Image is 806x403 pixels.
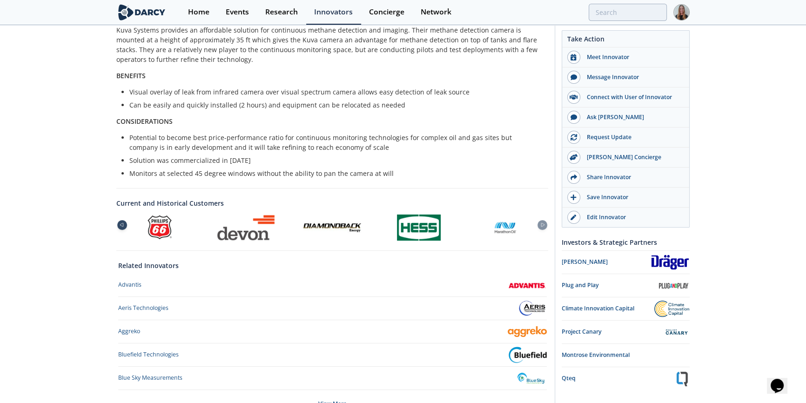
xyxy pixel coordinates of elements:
[129,87,542,97] li: Visual overlay of leak from infrared camera over visual spectrum camera allows easy detection of ...
[562,351,690,359] div: Montrose Environmental
[580,133,685,141] div: Request Update
[217,215,275,241] img: Devon Energy Corporation
[129,100,542,110] li: Can be easily and quickly installed (2 hours) and equipment can be relocated as needed
[509,347,546,363] img: Bluefield Technologies
[492,215,518,241] img: Marathon
[580,173,685,181] div: Share Innovator
[562,374,675,383] div: Qteq
[562,258,651,266] div: [PERSON_NAME]
[515,370,547,386] img: Blue Sky Measurements
[562,347,690,363] a: Montrose Environmental
[580,53,685,61] div: Meet Innovator
[397,215,441,241] img: Hess Corporation
[580,213,685,222] div: Edit Innovator
[562,324,690,340] a: Project Canary Project Canary
[118,304,168,312] div: Aeris Technologies
[129,133,542,152] li: Potential to become best price-performance ratio for continuous monitoring technologies for compl...
[675,371,690,386] img: Qteq
[508,280,547,290] img: Advantis
[562,281,657,289] div: Plug and Play
[118,350,179,359] div: Bluefield Technologies
[508,326,547,337] img: Aggreko
[369,8,404,16] div: Concierge
[580,113,685,121] div: Ask [PERSON_NAME]
[118,374,182,382] div: Blue Sky Measurements
[562,208,689,227] a: Edit Innovator
[303,222,361,233] img: Diamondback Energy
[562,34,689,47] div: Take Action
[580,193,685,201] div: Save Innovator
[562,254,690,270] a: [PERSON_NAME] Dräger
[118,277,547,293] a: Advantis Advantis
[580,153,685,161] div: [PERSON_NAME] Concierge
[314,8,353,16] div: Innovators
[673,4,690,20] img: Profile
[116,25,548,64] p: Kuva Systems provides an affordable solution for continuous methane detection and imaging. Their ...
[118,261,179,270] a: Related Innovators
[265,8,298,16] div: Research
[421,8,451,16] div: Network
[580,73,685,81] div: Message Innovator
[580,93,685,101] div: Connect with User of Innovator
[562,301,690,317] a: Climate Innovation Capital Climate Innovation Capital
[118,327,140,336] div: Aggreko
[589,4,667,21] input: Advanced Search
[116,198,548,208] a: Current and Historical Customers
[664,324,690,340] img: Project Canary
[129,168,542,178] li: Monitors at selected 45 degree windows without the ability to pan the camera at will
[118,370,547,386] a: Blue Sky Measurements Blue Sky Measurements
[188,8,209,16] div: Home
[116,4,167,20] img: logo-wide.svg
[118,300,547,316] a: Aeris Technologies Aeris Technologies
[562,304,654,313] div: Climate Innovation Capital
[116,117,173,126] strong: CONSIDERATIONS
[518,300,547,316] img: Aeris Technologies
[118,323,547,340] a: Aggreko Aggreko
[562,188,689,208] button: Save Innovator
[118,281,141,289] div: Advantis
[654,301,690,317] img: Climate Innovation Capital
[562,277,690,294] a: Plug and Play Plug and Play
[562,234,690,250] div: Investors & Strategic Partners
[651,254,690,270] img: Dräger
[562,370,690,387] a: Qteq Qteq
[657,277,690,294] img: Plug and Play
[226,8,249,16] div: Events
[129,155,542,165] li: Solution was commercialized in [DATE]
[118,347,547,363] a: Bluefield Technologies Bluefield Technologies
[116,71,146,80] strong: BENEFITS
[147,215,172,241] img: DCP Midstream (acquired by Phillips 66)
[767,366,797,394] iframe: chat widget
[562,328,664,336] div: Project Canary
